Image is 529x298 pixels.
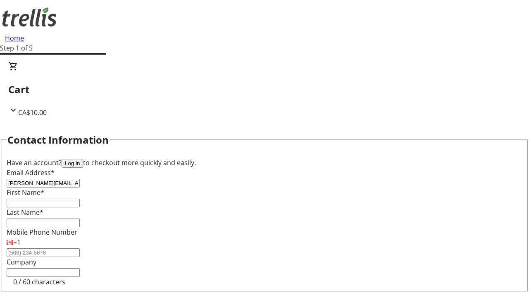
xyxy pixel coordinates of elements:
[13,277,65,286] tr-character-limit: 0 / 60 characters
[18,108,47,117] span: CA$10.00
[7,257,36,267] label: Company
[7,248,80,257] input: (506) 234-5678
[7,168,55,177] label: Email Address*
[7,228,77,237] label: Mobile Phone Number
[7,188,44,197] label: First Name*
[8,82,521,97] h2: Cart
[8,61,521,118] div: CartCA$10.00
[7,132,109,147] h2: Contact Information
[7,158,522,168] div: Have an account? to checkout more quickly and easily.
[7,208,43,217] label: Last Name*
[62,159,83,168] button: Log in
